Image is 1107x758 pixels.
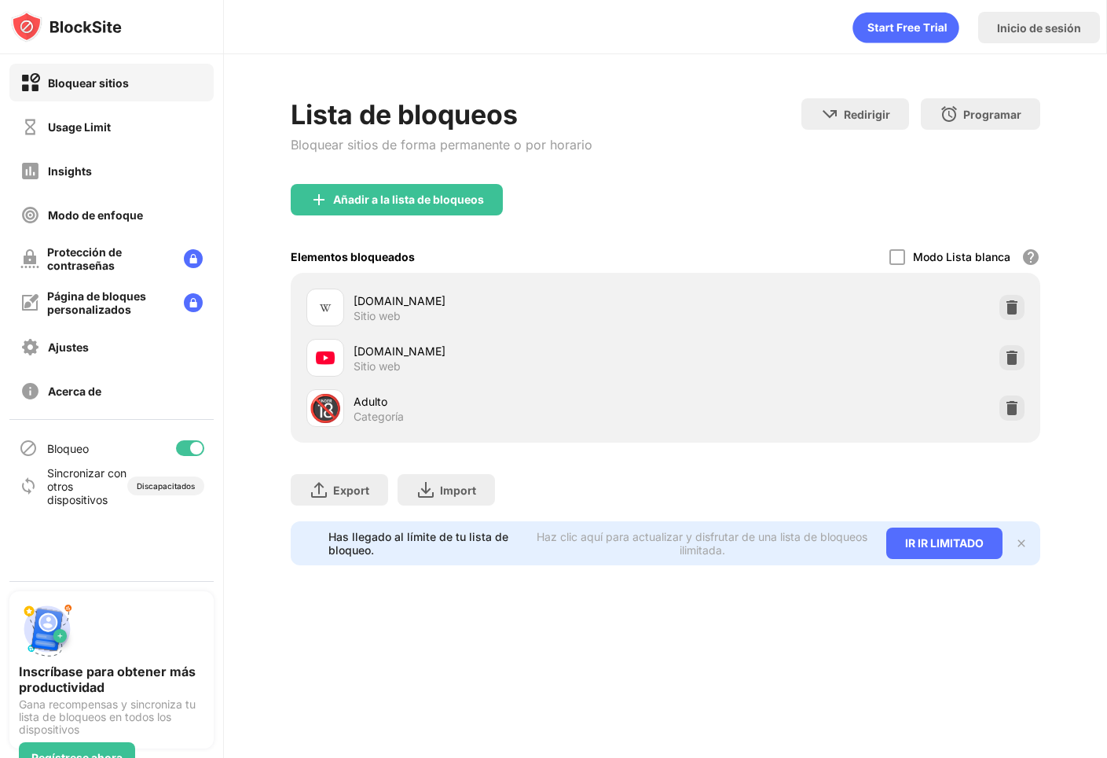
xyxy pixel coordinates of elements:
[20,117,40,137] img: time-usage-off.svg
[291,250,415,263] div: Elementos bloqueados
[913,250,1010,263] div: Modo Lista blanca
[354,293,665,309] div: [DOMAIN_NAME]
[19,664,204,695] div: Inscríbase para obtener más productividad
[309,392,342,425] div: 🔞
[291,98,592,131] div: Lista de bloqueos
[20,73,40,93] img: block-on.svg
[19,698,204,736] div: Gana recompensas y sincroniza tu lista de bloqueos en todos los dispositivos
[852,12,959,43] div: animation
[440,484,476,497] div: Import
[844,108,890,121] div: Redirigir
[11,11,122,42] img: logo-blocksite.svg
[963,108,1021,121] div: Programar
[20,205,40,225] img: focus-off.svg
[20,381,40,401] img: about-off.svg
[47,245,171,272] div: Protección de contraseñas
[48,120,111,134] div: Usage Limit
[48,340,89,354] div: Ajustes
[354,343,665,359] div: [DOMAIN_NAME]
[333,193,484,206] div: Añadir a la lista de bloqueos
[291,137,592,153] div: Bloquear sitios de forma permanente o por horario
[354,410,404,424] div: Categoría
[997,21,1081,35] div: Inicio de sesión
[20,249,39,268] img: password-protection-off.svg
[537,530,867,557] div: Haz clic aquí para actualizar y disfrutar de una lista de bloqueos ilimitada.
[184,249,203,268] img: lock-menu.svg
[886,528,1003,559] div: IR IR LIMITADO
[20,161,40,181] img: insights-off.svg
[1015,537,1028,550] img: x-button.svg
[19,477,38,495] img: sync-icon.svg
[316,348,335,367] img: favicons
[47,442,89,455] div: Bloqueo
[19,601,75,657] img: push-signup.svg
[48,164,92,178] div: Insights
[333,484,369,497] div: Export
[20,337,40,357] img: settings-off.svg
[48,76,129,90] div: Bloquear sitios
[316,298,335,317] img: favicons
[354,309,401,323] div: Sitio web
[48,208,143,222] div: Modo de enfoque
[19,439,38,458] img: blocking-icon.svg
[354,393,665,410] div: Adulto
[20,293,39,312] img: customize-block-page-off.svg
[137,481,195,491] div: Discapacitados
[184,293,203,312] img: lock-menu.svg
[47,466,127,506] div: Sincronizar con otros dispositivos
[354,359,401,373] div: Sitio web
[47,289,171,316] div: Página de bloques personalizados
[328,530,528,557] div: Has llegado al límite de tu lista de bloqueo.
[48,385,101,398] div: Acerca de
